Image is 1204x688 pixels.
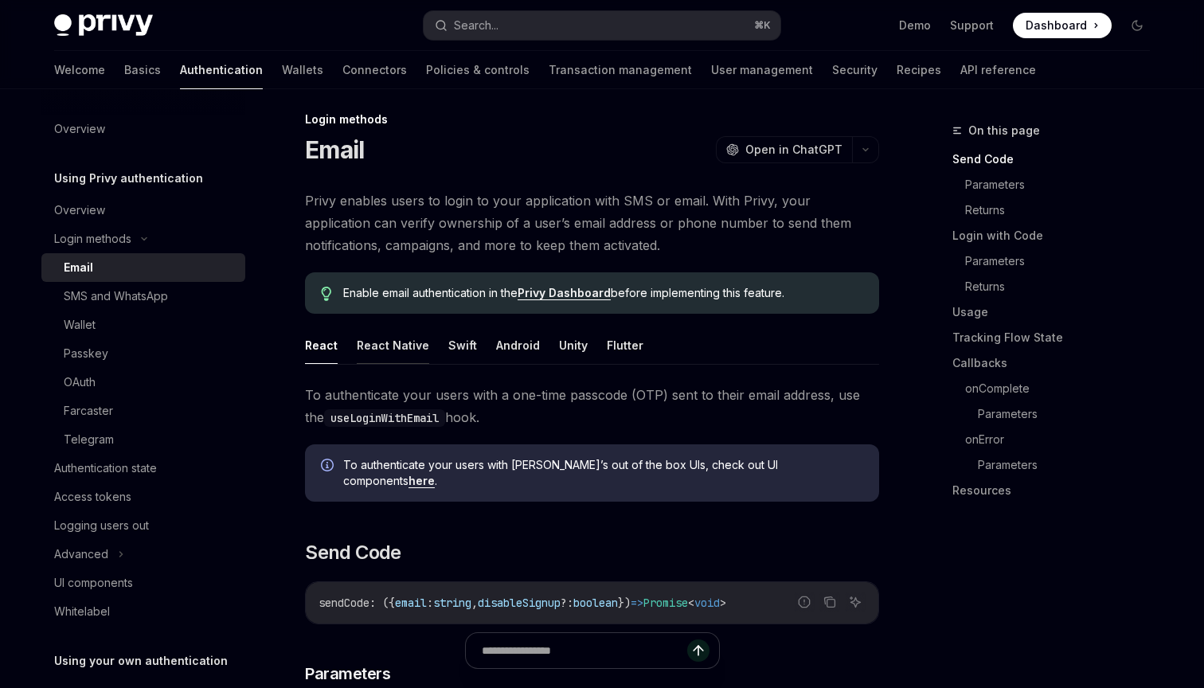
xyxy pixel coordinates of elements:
span: , [471,596,478,610]
a: Parameters [965,172,1163,197]
div: Farcaster [64,401,113,420]
button: Ask AI [845,592,866,612]
span: On this page [968,121,1040,140]
div: Overview [54,201,105,220]
a: Farcaster [41,397,245,425]
a: Parameters [978,452,1163,478]
a: SMS and WhatsApp [41,282,245,311]
a: Returns [965,274,1163,299]
a: Parameters [978,401,1163,427]
a: onComplete [965,376,1163,401]
a: Security [832,51,878,89]
span: > [720,596,726,610]
a: Connectors [342,51,407,89]
a: Dashboard [1013,13,1112,38]
a: Wallets [282,51,323,89]
div: Passkey [64,344,108,363]
span: ⌘ K [754,19,771,32]
a: Overview [41,196,245,225]
span: email [395,596,427,610]
button: Toggle dark mode [1124,13,1150,38]
div: Advanced [54,545,108,564]
div: Overview [54,119,105,139]
span: sendCode [319,596,369,610]
h5: Using Privy authentication [54,169,203,188]
a: Recipes [897,51,941,89]
a: Transaction management [549,51,692,89]
span: : ({ [369,596,395,610]
span: void [694,596,720,610]
div: Logging users out [54,516,149,535]
h1: Email [305,135,364,164]
a: Resources [952,478,1163,503]
a: Support [950,18,994,33]
a: Tracking Flow State [952,325,1163,350]
span: Enable email authentication in the before implementing this feature. [343,285,863,301]
svg: Info [321,459,337,475]
span: string [433,596,471,610]
a: API reference [960,51,1036,89]
span: Send Code [305,540,401,565]
button: Swift [448,326,477,364]
a: Callbacks [952,350,1163,376]
button: Send message [687,639,709,662]
a: Demo [899,18,931,33]
a: Authentication state [41,454,245,483]
div: SMS and WhatsApp [64,287,168,306]
a: Telegram [41,425,245,454]
a: OAuth [41,368,245,397]
a: Send Code [952,147,1163,172]
span: }) [618,596,631,610]
span: < [688,596,694,610]
a: Welcome [54,51,105,89]
button: Copy the contents from the code block [819,592,840,612]
a: Privy Dashboard [518,286,611,300]
div: Telegram [64,430,114,449]
a: Returns [965,197,1163,223]
div: Login methods [305,111,879,127]
button: Android [496,326,540,364]
a: Wallet [41,311,245,339]
a: here [408,474,435,488]
div: UI components [54,573,133,592]
span: To authenticate your users with [PERSON_NAME]’s out of the box UIs, check out UI components . [343,457,863,489]
button: Open in ChatGPT [716,136,852,163]
img: dark logo [54,14,153,37]
div: Authentication state [54,459,157,478]
a: Usage [952,299,1163,325]
a: Access tokens [41,483,245,511]
a: Passkey [41,339,245,368]
svg: Tip [321,287,332,301]
button: Flutter [607,326,643,364]
a: Email [41,253,245,282]
span: To authenticate your users with a one-time passcode (OTP) sent to their email address, use the hook. [305,384,879,428]
span: ?: [561,596,573,610]
a: Login with Code [952,223,1163,248]
div: Access tokens [54,487,131,506]
span: Dashboard [1026,18,1087,33]
span: disableSignup [478,596,561,610]
div: OAuth [64,373,96,392]
div: Search... [454,16,498,35]
code: useLoginWithEmail [324,409,445,427]
a: Overview [41,115,245,143]
span: => [631,596,643,610]
span: Promise [643,596,688,610]
a: Whitelabel [41,597,245,626]
button: Report incorrect code [794,592,815,612]
a: Logging users out [41,511,245,540]
a: onError [965,427,1163,452]
h5: Using your own authentication [54,651,228,670]
div: Email [64,258,93,277]
button: React Native [357,326,429,364]
a: UI components [41,569,245,597]
a: User management [711,51,813,89]
div: Wallet [64,315,96,334]
span: boolean [573,596,618,610]
a: Policies & controls [426,51,530,89]
button: Unity [559,326,588,364]
a: Parameters [965,248,1163,274]
div: Login methods [54,229,131,248]
div: Whitelabel [54,602,110,621]
a: Basics [124,51,161,89]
